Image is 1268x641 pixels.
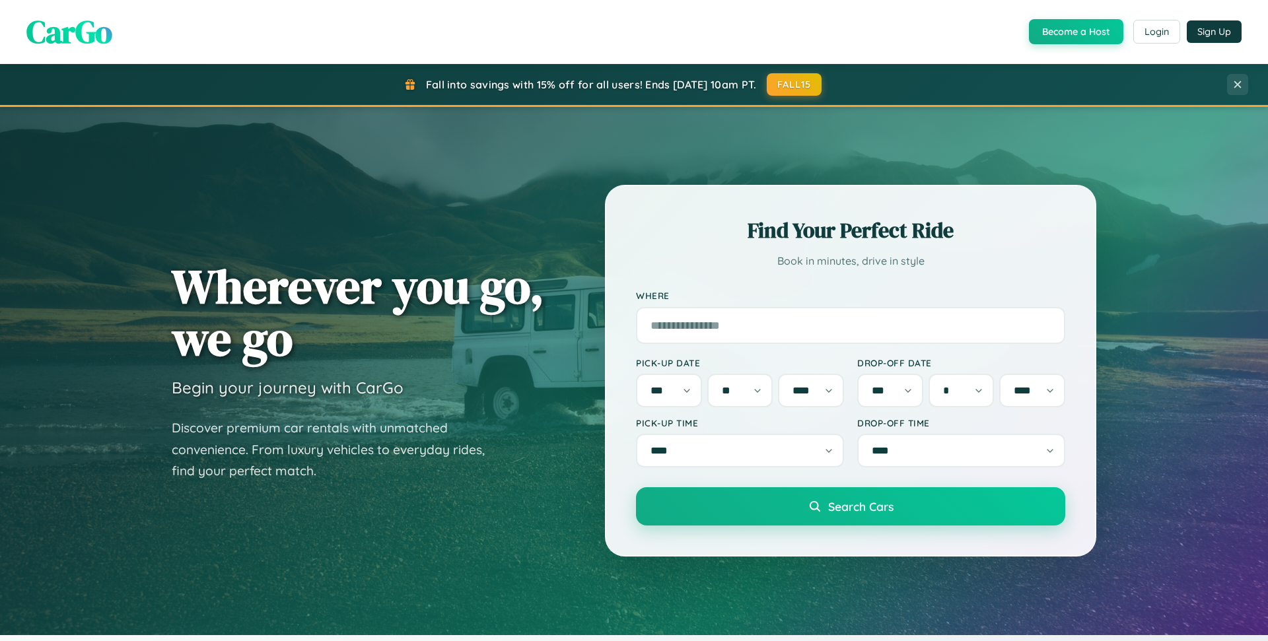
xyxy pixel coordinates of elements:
[172,417,502,482] p: Discover premium car rentals with unmatched convenience. From luxury vehicles to everyday rides, ...
[426,78,757,91] span: Fall into savings with 15% off for all users! Ends [DATE] 10am PT.
[767,73,822,96] button: FALL15
[172,378,404,397] h3: Begin your journey with CarGo
[636,290,1065,302] label: Where
[172,260,544,364] h1: Wherever you go, we go
[1029,19,1123,44] button: Become a Host
[857,417,1065,428] label: Drop-off Time
[857,357,1065,368] label: Drop-off Date
[1187,20,1242,43] button: Sign Up
[636,252,1065,271] p: Book in minutes, drive in style
[828,499,894,514] span: Search Cars
[636,357,844,368] label: Pick-up Date
[636,216,1065,245] h2: Find Your Perfect Ride
[1133,20,1180,44] button: Login
[26,10,112,53] span: CarGo
[636,487,1065,525] button: Search Cars
[636,417,844,428] label: Pick-up Time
